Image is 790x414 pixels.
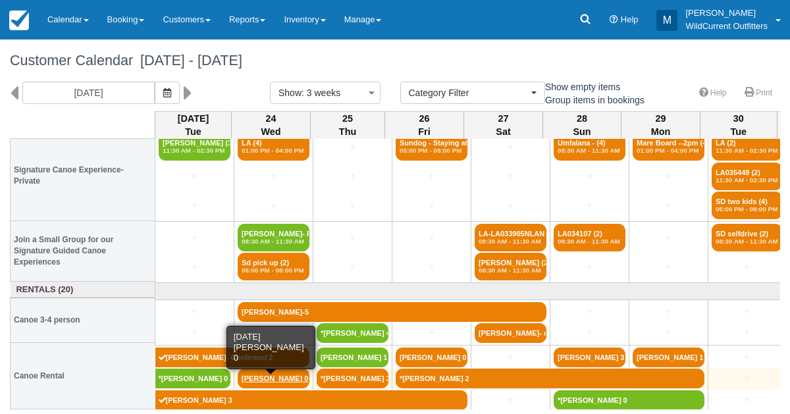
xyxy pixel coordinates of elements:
[163,147,226,155] em: 11:30 AM - 02:30 PM
[633,199,704,213] a: +
[554,390,704,410] a: *[PERSON_NAME] 0
[656,10,677,31] div: M
[396,369,704,388] a: *[PERSON_NAME] 2
[633,305,704,319] a: +
[475,253,546,280] a: [PERSON_NAME] (2)08:30 AM - 11:30 AM
[554,133,625,161] a: Umfalana - (4)08:30 AM - 11:30 AM
[621,111,700,139] th: 29 Mon
[159,305,230,319] a: +
[475,323,546,343] a: [PERSON_NAME]- con
[396,326,467,340] a: +
[554,260,625,274] a: +
[317,323,388,343] a: *[PERSON_NAME] 4
[400,147,463,155] em: 05:00 PM - 08:00 PM
[716,205,778,213] em: 05:00 PM - 08:00 PM
[554,348,625,367] a: [PERSON_NAME] 3
[475,350,546,364] a: +
[530,77,629,97] label: Show empty items
[737,84,780,103] a: Print
[396,348,467,367] a: [PERSON_NAME] 0
[159,231,230,245] a: +
[475,199,546,213] a: +
[637,147,700,155] em: 01:00 PM - 04:00 PM
[479,267,542,274] em: 08:30 AM - 11:30 AM
[10,53,780,68] h1: Customer Calendar
[712,372,782,386] a: +
[311,111,385,139] th: 25 Thu
[712,224,782,251] a: SD selfdrive (2)08:30 AM - 11:30 AM
[716,147,778,155] em: 11:30 AM - 02:30 PM
[633,231,704,245] a: +
[11,343,155,409] th: Canoe Rental
[11,220,155,281] th: Join a Small Group for our Signature Guided Canoe Experiences
[712,326,782,340] a: +
[238,369,309,388] a: [PERSON_NAME] 0
[396,169,467,183] a: +
[400,82,545,104] button: Category Filter
[396,199,467,213] a: +
[396,231,467,245] a: +
[159,260,230,274] a: +
[159,199,230,213] a: +
[302,88,340,98] span: : 3 weeks
[159,326,230,340] a: +
[712,260,782,274] a: +
[278,88,302,98] span: Show
[621,14,639,24] span: Help
[317,260,388,274] a: +
[685,20,768,33] p: WildCurrent Outfitters
[716,238,778,246] em: 08:30 AM - 11:30 AM
[242,147,305,155] em: 01:00 PM - 04:00 PM
[712,133,782,161] a: LA (2)11:30 AM - 02:30 PM
[691,84,735,103] a: Help
[159,169,230,183] a: +
[712,305,782,319] a: +
[716,176,778,184] em: 11:30 AM - 02:30 PM
[633,326,704,340] a: +
[475,169,546,183] a: +
[633,260,704,274] a: +
[530,90,653,110] label: Group items in bookings
[242,267,305,274] em: 05:00 PM - 08:00 PM
[712,350,782,364] a: +
[554,224,625,251] a: LA034107 (2)08:30 AM - 11:30 AM
[554,169,625,183] a: +
[238,199,309,213] a: +
[238,302,546,322] a: [PERSON_NAME]-5
[133,52,242,68] span: [DATE] - [DATE]
[479,238,542,246] em: 08:30 AM - 11:30 AM
[712,192,782,219] a: SD two kids (4)05:00 PM - 08:00 PM
[610,16,618,24] i: Help
[11,130,155,220] th: Signature Canoe Experience- Private
[530,82,631,91] span: Show empty items
[270,82,381,104] button: Show: 3 weeks
[155,390,468,410] a: [PERSON_NAME] 3
[554,326,625,340] a: +
[712,163,782,190] a: LA035449 (2)11:30 AM - 02:30 PM
[317,169,388,183] a: +
[558,147,621,155] em: 08:30 AM - 11:30 AM
[685,7,768,20] p: [PERSON_NAME]
[155,369,231,388] a: *[PERSON_NAME] 0
[155,111,232,139] th: [DATE] Tue
[558,238,621,246] em: 08:30 AM - 11:30 AM
[155,348,310,367] a: [PERSON_NAME]- Confirmed 2
[238,224,309,251] a: [PERSON_NAME]- Pick up (2)08:30 AM - 11:30 AM
[385,111,464,139] th: 26 Fri
[317,199,388,213] a: +
[475,140,546,154] a: +
[238,326,309,340] a: +
[475,224,546,251] a: LA-LA033905NLAN - Me (2)08:30 AM - 11:30 AM
[317,140,388,154] a: +
[554,199,625,213] a: +
[633,348,704,367] a: [PERSON_NAME] 1
[554,305,625,319] a: +
[396,133,467,161] a: Sundog - Staying at (6)05:00 PM - 08:00 PM
[11,298,155,343] th: Canoe 3-4 person
[712,393,782,407] a: +
[543,111,621,139] th: 28 Sun
[9,11,29,30] img: checkfront-main-nav-mini-logo.png
[700,111,777,139] th: 30 Tue
[396,260,467,274] a: +
[409,86,528,99] span: Category Filter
